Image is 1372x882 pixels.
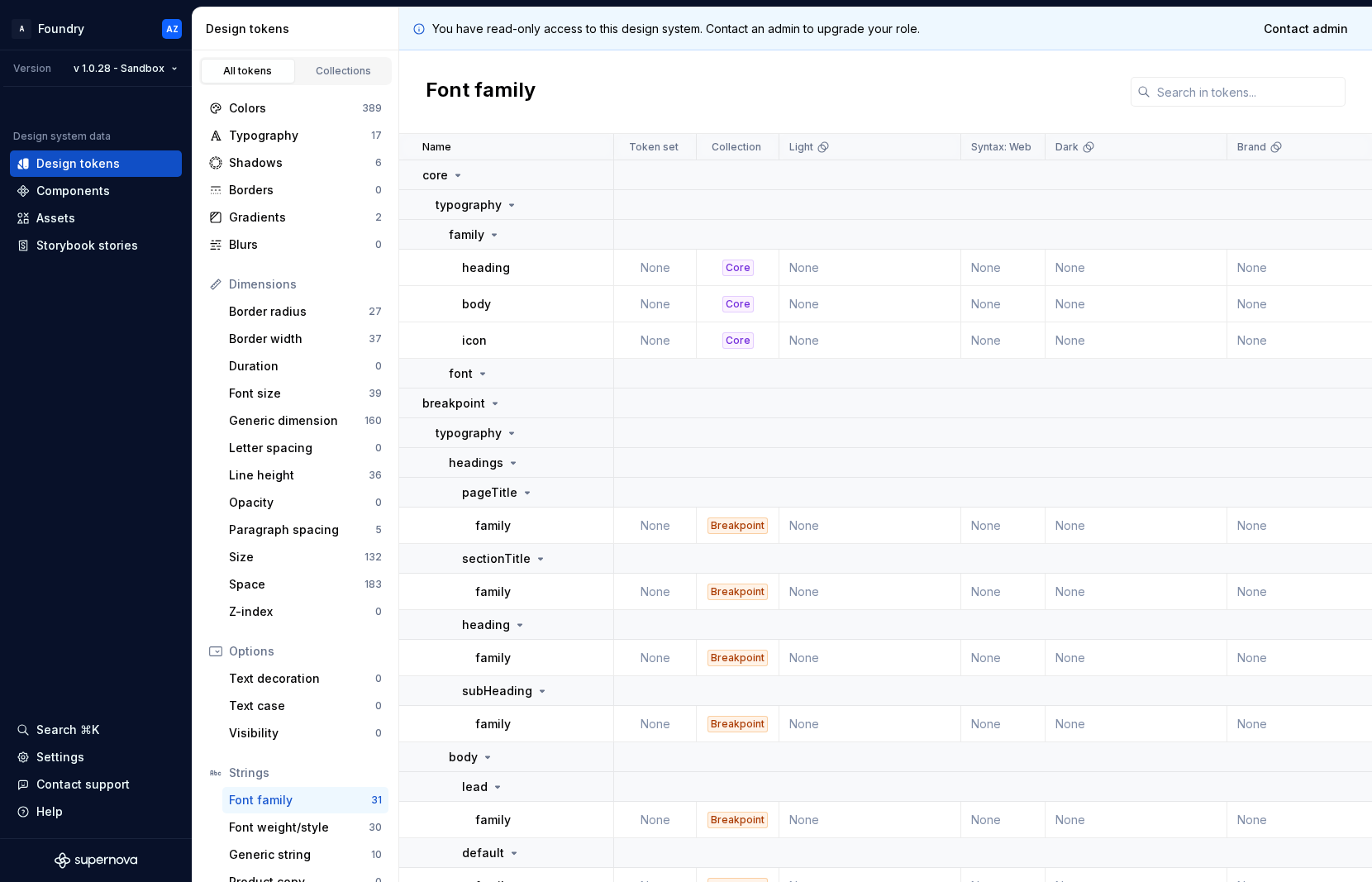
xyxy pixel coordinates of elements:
div: Design tokens [36,155,120,172]
td: None [614,250,697,286]
p: family [449,226,484,243]
div: Contact support [36,776,130,793]
div: 5 [375,523,382,536]
div: Assets [36,210,75,226]
div: Colors [229,100,362,117]
p: family [475,650,511,666]
div: Storybook stories [36,237,138,254]
div: Space [229,576,364,593]
div: Help [36,803,63,820]
h2: Font family [426,77,536,107]
td: None [614,802,697,838]
div: Line height [229,467,369,484]
div: Foundry [38,21,84,37]
p: headings [449,455,503,471]
div: Core [722,296,754,312]
div: Duration [229,358,375,374]
td: None [961,322,1046,359]
td: None [961,250,1046,286]
div: Font weight/style [229,819,369,836]
a: Opacity0 [222,489,388,516]
p: body [462,296,491,312]
p: family [475,517,511,534]
p: core [422,167,448,184]
a: Components [10,178,182,204]
a: Storybook stories [10,232,182,259]
div: Borders [229,182,375,198]
div: Blurs [229,236,375,253]
div: Font size [229,385,369,402]
td: None [961,286,1046,322]
div: 389 [362,102,382,115]
button: Contact support [10,771,182,798]
td: None [779,640,961,676]
td: None [1046,250,1227,286]
span: Contact admin [1264,21,1348,37]
div: 36 [369,469,382,482]
div: Settings [36,749,84,765]
button: Search ⌘K [10,717,182,743]
div: Version [13,62,51,75]
p: Brand [1237,141,1266,154]
p: pageTitle [462,484,517,501]
p: You have read-only access to this design system. Contact an admin to upgrade your role. [432,21,920,37]
button: v 1.0.28 - Sandbox [66,57,185,80]
a: Duration0 [222,353,388,379]
div: Text case [229,698,375,714]
a: Borders0 [202,177,388,203]
div: 37 [369,332,382,346]
a: Font size39 [222,380,388,407]
a: Border width37 [222,326,388,352]
p: sectionTitle [462,551,531,567]
div: Border radius [229,303,369,320]
td: None [961,508,1046,544]
span: v 1.0.28 - Sandbox [74,62,164,75]
div: Core [722,332,754,349]
td: None [961,574,1046,610]
div: Dimensions [229,276,382,293]
div: Breakpoint [707,650,768,666]
p: heading [462,617,510,633]
a: Letter spacing0 [222,435,388,461]
div: 0 [375,441,382,455]
div: Options [229,643,382,660]
svg: Supernova Logo [55,852,137,869]
div: Components [36,183,110,199]
div: 0 [375,238,382,251]
p: Name [422,141,451,154]
div: Paragraph spacing [229,522,375,538]
p: Collection [712,141,761,154]
div: Visibility [229,725,375,741]
div: 6 [375,156,382,169]
p: typography [436,425,502,441]
td: None [614,322,697,359]
a: Size132 [222,544,388,570]
a: Contact admin [1253,14,1359,44]
p: subHeading [462,683,532,699]
p: Token set [629,141,679,154]
div: 17 [371,129,382,142]
div: 0 [375,496,382,509]
div: 30 [369,821,382,834]
a: Blurs0 [202,231,388,258]
td: None [779,574,961,610]
div: 0 [375,699,382,713]
a: Paragraph spacing5 [222,517,388,543]
div: Breakpoint [707,584,768,600]
div: 2 [375,211,382,224]
td: None [779,802,961,838]
div: Typography [229,127,371,144]
a: Gradients2 [202,204,388,231]
div: 0 [375,605,382,618]
td: None [779,250,961,286]
a: Shadows6 [202,150,388,176]
a: Space183 [222,571,388,598]
td: None [779,706,961,742]
td: None [961,706,1046,742]
td: None [1046,286,1227,322]
a: Settings [10,744,182,770]
a: Line height36 [222,462,388,489]
p: breakpoint [422,395,485,412]
div: Breakpoint [707,812,768,828]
